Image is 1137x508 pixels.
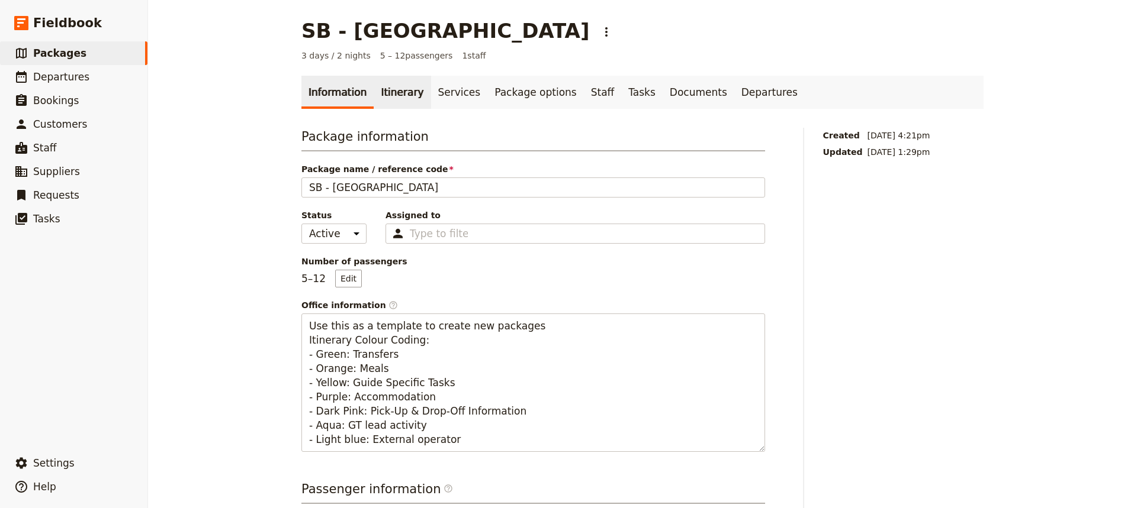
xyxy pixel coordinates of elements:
span: Assigned to [386,209,765,221]
span: Package name / reference code [301,163,765,175]
span: [DATE] 4:21pm [868,130,930,141]
textarea: Office information​ [301,313,765,452]
p: 5 – 12 [301,270,362,287]
input: Package name / reference code [301,177,765,198]
a: Staff [584,76,622,109]
span: Settings [33,457,75,469]
span: Updated [823,146,863,158]
span: Customers [33,118,87,130]
a: Departures [734,76,805,109]
span: Created [823,130,863,141]
span: 1 staff [462,50,486,62]
span: ​ [444,484,453,493]
span: ​ [444,484,453,498]
span: Office information [301,299,765,311]
span: Staff [33,142,57,154]
span: Requests [33,189,79,201]
button: Actions [596,22,616,42]
span: 3 days / 2 nights [301,50,371,62]
a: Documents [663,76,734,109]
span: 5 – 12 passengers [380,50,453,62]
span: [DATE] 1:29pm [868,146,930,158]
a: Information [301,76,374,109]
span: Number of passengers [301,255,765,267]
span: Tasks [33,213,60,225]
a: Package options [487,76,583,109]
button: Number of passengers5–12 [335,270,362,287]
a: Tasks [621,76,663,109]
h3: Passenger information [301,480,765,504]
span: Help [33,481,56,493]
span: ​ [388,300,398,310]
h1: SB - [GEOGRAPHIC_DATA] [301,19,589,43]
span: Packages [33,47,86,59]
span: Status [301,209,367,221]
a: Services [431,76,488,109]
span: Suppliers [33,166,80,177]
span: Fieldbook [33,14,102,32]
select: Status [301,224,367,244]
span: Departures [33,71,89,83]
span: Bookings [33,95,79,106]
a: Itinerary [374,76,431,109]
input: Assigned to [410,227,468,241]
h3: Package information [301,128,765,151]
